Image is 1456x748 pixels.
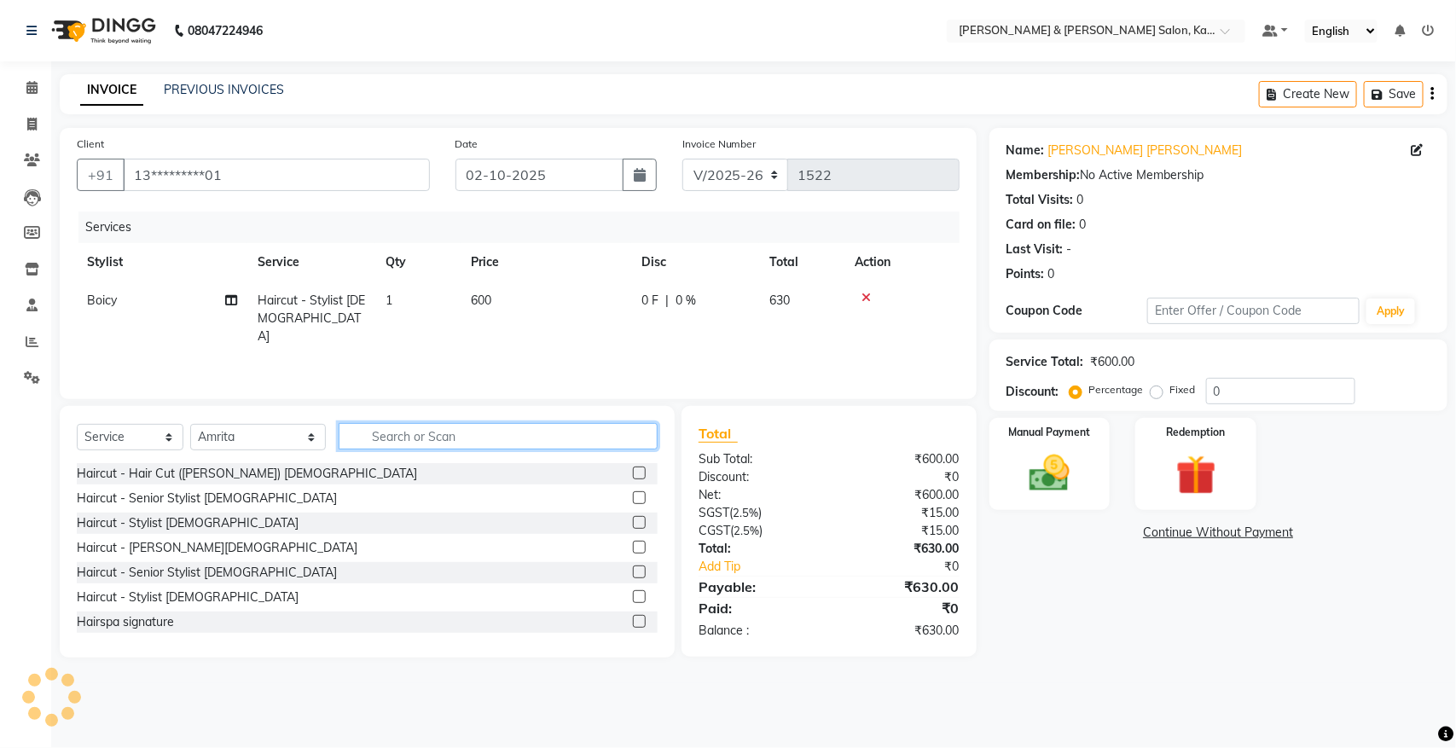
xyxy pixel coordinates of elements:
span: 630 [769,293,790,308]
button: Apply [1366,299,1415,324]
div: ₹600.00 [829,450,972,468]
th: Disc [631,243,759,281]
span: 2.5% [734,524,759,537]
th: Price [461,243,631,281]
a: INVOICE [80,75,143,106]
th: Service [247,243,375,281]
div: ₹0 [829,598,972,618]
div: Total Visits: [1006,191,1074,209]
th: Total [759,243,844,281]
div: Discount: [1006,383,1059,401]
div: Sub Total: [686,450,829,468]
th: Qty [375,243,461,281]
span: 2.5% [733,506,758,519]
span: 1 [386,293,392,308]
a: Add Tip [686,558,853,576]
div: ₹630.00 [829,540,972,558]
div: - [1067,241,1072,258]
div: Total: [686,540,829,558]
div: ( ) [686,522,829,540]
div: Services [78,212,972,243]
label: Redemption [1167,425,1226,440]
label: Invoice Number [682,136,757,152]
div: Hairspa signature [77,613,174,631]
label: Percentage [1089,382,1144,397]
img: logo [44,7,160,55]
input: Search or Scan [339,423,658,449]
label: Manual Payment [1009,425,1091,440]
button: Create New [1259,81,1357,107]
div: Payable: [686,577,829,597]
div: ₹630.00 [829,622,972,640]
div: Points: [1006,265,1045,283]
span: SGST [699,505,729,520]
div: Haircut - Stylist [DEMOGRAPHIC_DATA] [77,589,299,606]
div: ₹15.00 [829,522,972,540]
a: PREVIOUS INVOICES [164,82,284,97]
span: Total [699,425,738,443]
div: ₹0 [829,468,972,486]
input: Enter Offer / Coupon Code [1147,298,1360,324]
div: Haircut - Hair Cut ([PERSON_NAME]) [DEMOGRAPHIC_DATA] [77,465,417,483]
img: _gift.svg [1163,450,1228,500]
img: _cash.svg [1017,450,1082,496]
div: Service Total: [1006,353,1084,371]
button: +91 [77,159,125,191]
div: Card on file: [1006,216,1076,234]
div: Membership: [1006,166,1081,184]
span: Boicy [87,293,117,308]
div: ( ) [686,504,829,522]
div: Paid: [686,598,829,618]
span: Haircut - Stylist [DEMOGRAPHIC_DATA] [258,293,365,344]
div: Haircut - Senior Stylist [DEMOGRAPHIC_DATA] [77,564,337,582]
div: ₹0 [853,558,972,576]
div: ₹600.00 [829,486,972,504]
div: Name: [1006,142,1045,159]
div: 0 [1048,265,1055,283]
div: Haircut - [PERSON_NAME][DEMOGRAPHIC_DATA] [77,539,357,557]
div: Haircut - Senior Stylist [DEMOGRAPHIC_DATA] [77,490,337,507]
a: Continue Without Payment [993,524,1444,542]
div: Net: [686,486,829,504]
div: ₹630.00 [829,577,972,597]
input: Search by Name/Mobile/Email/Code [123,159,430,191]
label: Client [77,136,104,152]
th: Action [844,243,960,281]
div: ₹15.00 [829,504,972,522]
div: Last Visit: [1006,241,1064,258]
label: Fixed [1170,382,1196,397]
b: 08047224946 [188,7,263,55]
div: Balance : [686,622,829,640]
div: ₹600.00 [1091,353,1135,371]
span: CGST [699,523,730,538]
span: | [665,292,669,310]
span: 0 F [641,292,658,310]
button: Save [1364,81,1424,107]
span: 600 [471,293,491,308]
div: Coupon Code [1006,302,1148,320]
a: [PERSON_NAME] [PERSON_NAME] [1048,142,1243,159]
div: Haircut - Stylist [DEMOGRAPHIC_DATA] [77,514,299,532]
div: 0 [1077,191,1084,209]
span: 0 % [676,292,696,310]
div: No Active Membership [1006,166,1430,184]
th: Stylist [77,243,247,281]
div: Discount: [686,468,829,486]
div: 0 [1080,216,1087,234]
label: Date [455,136,479,152]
